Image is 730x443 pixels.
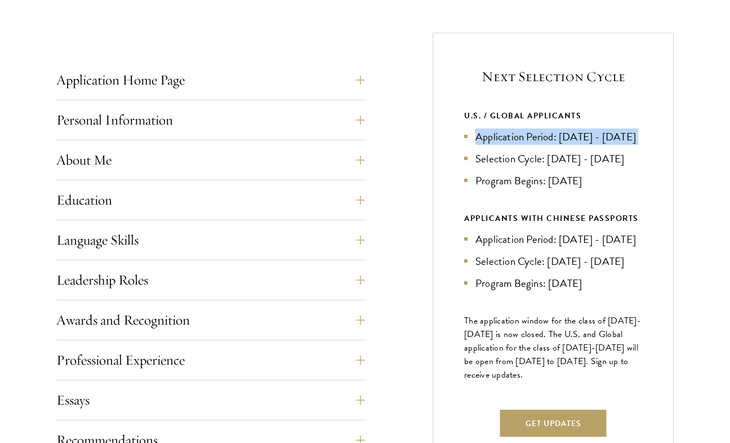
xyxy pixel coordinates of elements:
[56,227,365,254] button: Language Skills
[464,314,641,382] span: The application window for the class of [DATE]-[DATE] is now closed. The U.S. and Global applicat...
[56,147,365,174] button: About Me
[56,347,365,374] button: Professional Experience
[500,410,607,437] button: Get Updates
[464,150,642,167] li: Selection Cycle: [DATE] - [DATE]
[56,387,365,414] button: Essays
[464,211,642,225] div: APPLICANTS WITH CHINESE PASSPORTS
[464,109,642,123] div: U.S. / GLOBAL APPLICANTS
[56,187,365,214] button: Education
[464,231,642,247] li: Application Period: [DATE] - [DATE]
[464,172,642,189] li: Program Begins: [DATE]
[464,275,642,291] li: Program Begins: [DATE]
[56,267,365,294] button: Leadership Roles
[464,129,642,145] li: Application Period: [DATE] - [DATE]
[56,107,365,134] button: Personal Information
[56,307,365,334] button: Awards and Recognition
[464,253,642,269] li: Selection Cycle: [DATE] - [DATE]
[464,67,642,86] h5: Next Selection Cycle
[56,67,365,94] button: Application Home Page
